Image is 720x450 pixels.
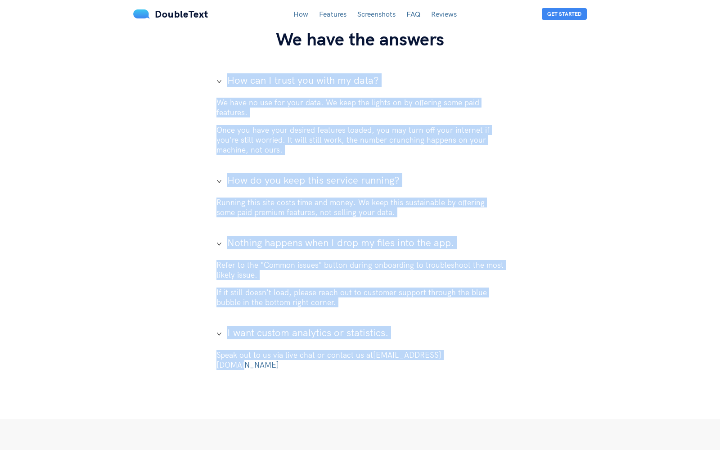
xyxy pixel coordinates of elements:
a: DoubleText [133,8,208,20]
a: [EMAIL_ADDRESS][DOMAIN_NAME] [216,350,441,369]
span: How do you keep this service running? [227,173,504,187]
a: Reviews [431,9,457,18]
div: Nothing happens when I drop my files into the app. [209,230,511,255]
p: Once you have your desired features loaded, you may turn off your internet if you're still worrie... [216,125,504,155]
span: DoubleText [155,8,208,20]
p: Refer to the "Common issues" button during onboarding to troubleshoot the most likely issue. [216,260,504,280]
p: Running this site costs time and money. We keep this sustainable by offering some paid premium fe... [216,198,504,217]
a: Screenshots [357,9,396,18]
span: right [216,79,222,84]
a: FAQ [406,9,420,18]
div: I want custom analytics or statistics. [209,320,511,345]
img: mS3x8y1f88AAAAABJRU5ErkJggg== [133,9,150,18]
span: right [216,179,222,184]
p: If it still doesn't load, please reach out to customer support through the blue bubble in the bot... [216,288,504,307]
span: right [216,331,222,337]
span: I want custom analytics or statistics. [227,326,504,339]
span: Nothing happens when I drop my files into the app. [227,236,504,249]
h3: We have the answers [133,27,587,50]
a: How [293,9,308,18]
button: Get Started [542,8,587,20]
span: right [216,241,222,247]
div: How do you keep this service running? [209,168,511,192]
div: How can I trust you with my data? [209,68,511,92]
a: Features [319,9,346,18]
span: How can I trust you with my data? [227,73,504,87]
p: Speak out to us via live chat or contact us at [216,350,504,370]
p: We have no use for your data. We keep the lights on by offering some paid features. [216,98,504,117]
